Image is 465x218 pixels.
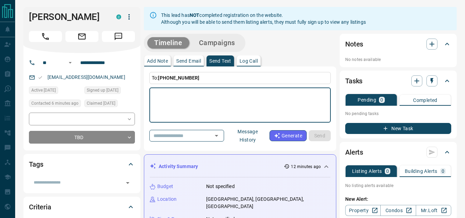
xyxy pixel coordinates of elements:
a: Mr.Loft [416,205,451,216]
div: Sun Aug 17 2025 [84,100,135,109]
p: No listing alerts available [345,183,451,189]
p: Send Text [209,59,231,63]
p: Building Alerts [405,169,437,174]
button: New Task [345,123,451,134]
p: Pending [358,97,376,102]
h2: Tags [29,159,43,170]
button: Generate [270,130,307,141]
p: 12 minutes ago [291,164,321,170]
button: Open [66,59,74,67]
a: Property [345,205,381,216]
button: Message History [226,126,270,145]
p: New Alert: [345,196,451,203]
p: 0 [386,169,389,174]
p: Completed [413,98,437,103]
div: condos.ca [116,14,121,19]
div: Notes [345,36,451,52]
span: [PHONE_NUMBER] [158,75,199,81]
span: Claimed [DATE] [87,100,115,107]
p: Send Email [176,59,201,63]
span: Call [29,31,62,42]
div: TBD [29,131,135,144]
h2: Criteria [29,201,51,212]
div: Tags [29,156,135,173]
p: No pending tasks [345,108,451,119]
h2: Alerts [345,147,363,158]
span: Message [102,31,135,42]
p: 0 [380,97,383,102]
span: Email [65,31,98,42]
p: No notes available [345,56,451,63]
p: Activity Summary [159,163,198,170]
button: Campaigns [192,37,242,49]
button: Open [212,131,221,141]
strong: NOT [190,12,199,18]
p: Not specified [206,183,235,190]
p: Log Call [240,59,258,63]
div: Sun Aug 17 2025 [29,86,81,96]
span: Signed up [DATE] [87,87,118,94]
div: Sun Aug 17 2025 [84,86,135,96]
p: 0 [442,169,444,174]
p: Listing Alerts [352,169,382,174]
div: Alerts [345,144,451,160]
p: Location [157,196,177,203]
p: [GEOGRAPHIC_DATA], [GEOGRAPHIC_DATA], [GEOGRAPHIC_DATA] [206,196,330,210]
a: Condos [380,205,416,216]
div: This lead has completed registration on the website. Although you will be able to send them listi... [161,9,366,28]
div: Activity Summary12 minutes ago [150,160,330,173]
button: Timeline [147,37,189,49]
a: [EMAIL_ADDRESS][DOMAIN_NAME] [47,74,125,80]
h2: Notes [345,39,363,50]
svg: Email Valid [38,75,43,80]
h2: Tasks [345,75,362,86]
h1: [PERSON_NAME] [29,11,106,22]
button: Open [123,178,133,188]
div: Tasks [345,73,451,89]
div: Mon Aug 18 2025 [29,100,81,109]
div: Criteria [29,199,135,215]
span: Contacted 6 minutes ago [31,100,78,107]
p: To: [149,72,331,84]
p: Budget [157,183,173,190]
p: Add Note [147,59,168,63]
span: Active [DATE] [31,87,56,94]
